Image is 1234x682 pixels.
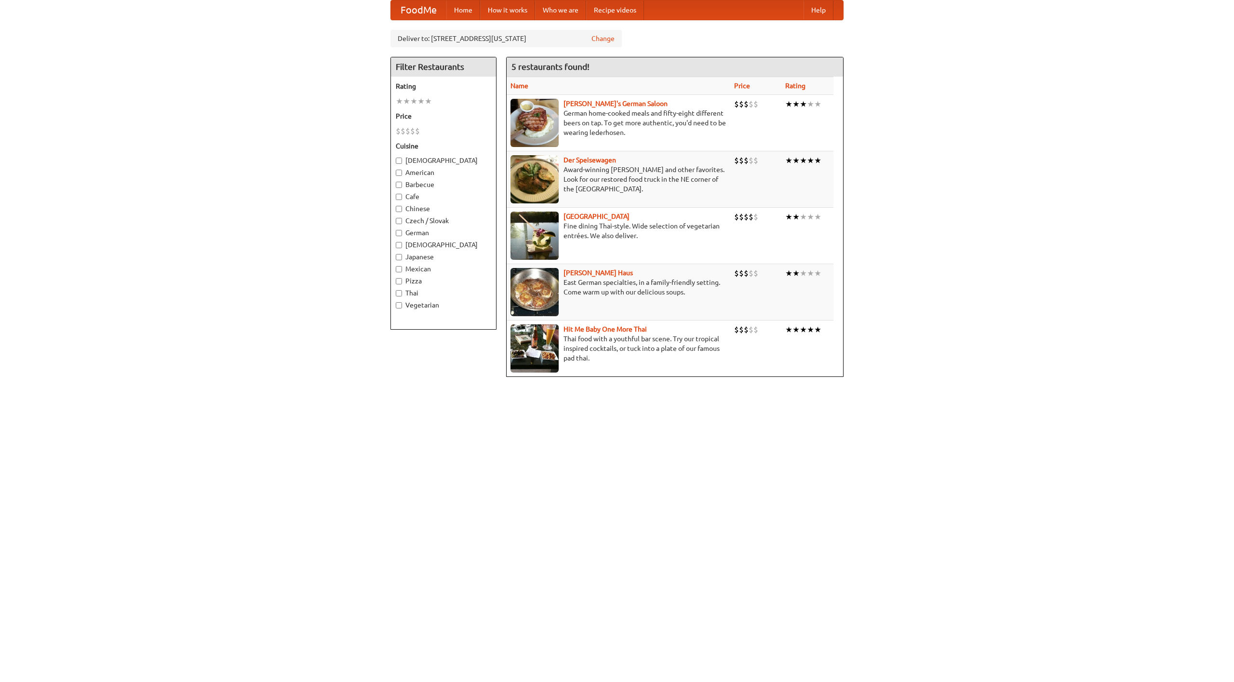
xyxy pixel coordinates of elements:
[800,324,807,335] li: ★
[396,182,402,188] input: Barbecue
[591,34,615,43] a: Change
[734,212,739,222] li: $
[396,141,491,151] h5: Cuisine
[415,126,420,136] li: $
[396,252,491,262] label: Japanese
[563,213,630,220] b: [GEOGRAPHIC_DATA]
[744,212,749,222] li: $
[792,212,800,222] li: ★
[807,268,814,279] li: ★
[739,268,744,279] li: $
[396,180,491,189] label: Barbecue
[753,212,758,222] li: $
[396,216,491,226] label: Czech / Slovak
[403,96,410,107] li: ★
[396,228,491,238] label: German
[792,324,800,335] li: ★
[563,100,668,107] a: [PERSON_NAME]'s German Saloon
[510,99,559,147] img: esthers.jpg
[396,278,402,284] input: Pizza
[814,99,821,109] li: ★
[535,0,586,20] a: Who we are
[480,0,535,20] a: How it works
[401,126,405,136] li: $
[734,99,739,109] li: $
[510,155,559,203] img: speisewagen.jpg
[396,288,491,298] label: Thai
[753,324,758,335] li: $
[396,126,401,136] li: $
[510,82,528,90] a: Name
[510,212,559,260] img: satay.jpg
[396,204,491,214] label: Chinese
[814,324,821,335] li: ★
[396,168,491,177] label: American
[800,155,807,166] li: ★
[396,300,491,310] label: Vegetarian
[396,194,402,200] input: Cafe
[396,111,491,121] h5: Price
[744,155,749,166] li: $
[396,276,491,286] label: Pizza
[753,155,758,166] li: $
[749,268,753,279] li: $
[792,268,800,279] li: ★
[510,334,726,363] p: Thai food with a youthful bar scene. Try our tropical inspired cocktails, or tuck into a plate of...
[814,212,821,222] li: ★
[734,82,750,90] a: Price
[396,170,402,176] input: American
[785,99,792,109] li: ★
[396,158,402,164] input: [DEMOGRAPHIC_DATA]
[749,99,753,109] li: $
[785,212,792,222] li: ★
[510,221,726,241] p: Fine dining Thai-style. Wide selection of vegetarian entrées. We also deliver.
[792,155,800,166] li: ★
[410,96,417,107] li: ★
[396,156,491,165] label: [DEMOGRAPHIC_DATA]
[563,325,647,333] a: Hit Me Baby One More Thai
[586,0,644,20] a: Recipe videos
[739,324,744,335] li: $
[405,126,410,136] li: $
[739,155,744,166] li: $
[814,268,821,279] li: ★
[744,324,749,335] li: $
[510,324,559,373] img: babythai.jpg
[749,155,753,166] li: $
[396,242,402,248] input: [DEMOGRAPHIC_DATA]
[510,108,726,137] p: German home-cooked meals and fifty-eight different beers on tap. To get more authentic, you'd nee...
[785,268,792,279] li: ★
[396,96,403,107] li: ★
[396,254,402,260] input: Japanese
[563,156,616,164] a: Der Speisewagen
[563,269,633,277] a: [PERSON_NAME] Haus
[396,266,402,272] input: Mexican
[734,268,739,279] li: $
[785,324,792,335] li: ★
[739,212,744,222] li: $
[396,230,402,236] input: German
[814,155,821,166] li: ★
[753,268,758,279] li: $
[734,324,739,335] li: $
[792,99,800,109] li: ★
[396,302,402,308] input: Vegetarian
[744,99,749,109] li: $
[749,324,753,335] li: $
[785,155,792,166] li: ★
[744,268,749,279] li: $
[417,96,425,107] li: ★
[425,96,432,107] li: ★
[510,165,726,194] p: Award-winning [PERSON_NAME] and other favorites. Look for our restored food truck in the NE corne...
[396,206,402,212] input: Chinese
[396,192,491,201] label: Cafe
[410,126,415,136] li: $
[807,324,814,335] li: ★
[396,81,491,91] h5: Rating
[749,212,753,222] li: $
[739,99,744,109] li: $
[396,264,491,274] label: Mexican
[510,268,559,316] img: kohlhaus.jpg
